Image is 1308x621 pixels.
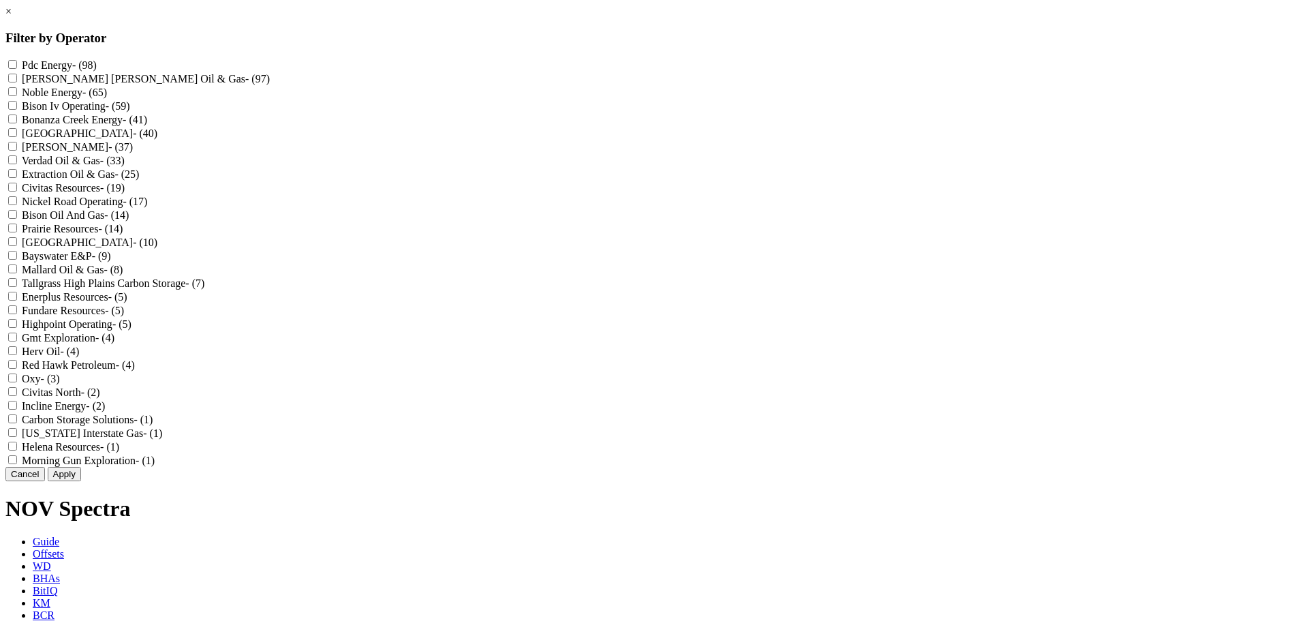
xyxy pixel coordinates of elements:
[245,73,270,85] span: - (97)
[22,209,129,221] label: Bison Oil And Gas
[41,373,60,384] span: - (3)
[5,467,45,481] button: Cancel
[100,182,125,194] span: - (19)
[5,496,1303,521] h1: NOV Spectra
[33,585,57,596] span: BitIQ
[106,100,130,112] span: - (59)
[33,536,59,547] span: Guide
[133,127,157,139] span: - (40)
[22,373,60,384] label: Oxy
[22,332,114,344] label: Gmt Exploration
[112,318,131,330] span: - (5)
[100,441,119,453] span: - (1)
[22,400,105,412] label: Incline Energy
[22,359,135,371] label: Red Hawk Petroleum
[86,400,105,412] span: - (2)
[33,609,54,621] span: BCR
[22,427,162,439] label: [US_STATE] Interstate Gas
[95,332,114,344] span: - (4)
[22,141,133,153] label: [PERSON_NAME]
[123,196,147,207] span: - (17)
[22,291,127,303] label: Enerplus Resources
[33,560,51,572] span: WD
[22,237,157,248] label: [GEOGRAPHIC_DATA]
[143,427,162,439] span: - (1)
[22,277,205,289] label: Tallgrass High Plains Carbon Storage
[22,100,130,112] label: Bison Iv Operating
[33,573,60,584] span: BHAs
[33,597,50,609] span: KM
[22,250,111,262] label: Bayswater E&P
[82,87,107,98] span: - (65)
[100,155,125,166] span: - (33)
[22,441,119,453] label: Helena Resources
[22,114,147,125] label: Bonanza Creek Energy
[33,548,64,560] span: Offsets
[22,196,147,207] label: Nickel Road Operating
[22,87,107,98] label: Noble Energy
[123,114,147,125] span: - (41)
[22,318,131,330] label: Highpoint Operating
[185,277,204,289] span: - (7)
[22,59,97,71] label: Pdc Energy
[22,182,125,194] label: Civitas Resources
[98,223,123,234] span: - (14)
[22,387,100,398] label: Civitas North
[22,223,123,234] label: Prairie Resources
[133,237,157,248] span: - (10)
[48,467,81,481] button: Apply
[5,5,12,17] a: ×
[5,31,1303,46] h3: Filter by Operator
[22,305,124,316] label: Fundare Resources
[105,305,124,316] span: - (5)
[72,59,97,71] span: - (98)
[22,455,155,466] label: Morning Gun Exploration
[22,264,123,275] label: Mallard Oil & Gas
[136,455,155,466] span: - (1)
[108,141,133,153] span: - (37)
[22,155,125,166] label: Verdad Oil & Gas
[92,250,111,262] span: - (9)
[81,387,100,398] span: - (2)
[104,209,129,221] span: - (14)
[22,168,139,180] label: Extraction Oil & Gas
[22,414,153,425] label: Carbon Storage Solutions
[22,127,157,139] label: [GEOGRAPHIC_DATA]
[134,414,153,425] span: - (1)
[22,73,270,85] label: [PERSON_NAME] [PERSON_NAME] Oil & Gas
[22,346,79,357] label: Herv Oil
[114,168,139,180] span: - (25)
[108,291,127,303] span: - (5)
[104,264,123,275] span: - (8)
[60,346,79,357] span: - (4)
[116,359,135,371] span: - (4)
